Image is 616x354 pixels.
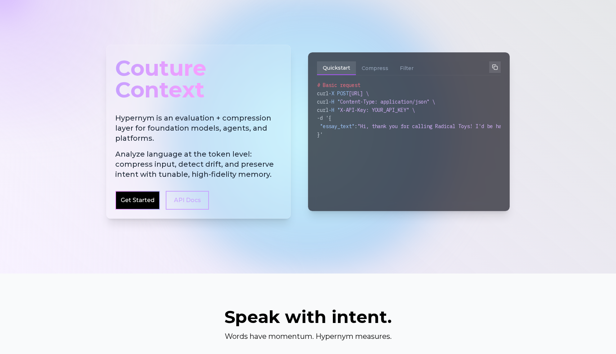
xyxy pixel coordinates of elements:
span: X-API-Key: YOUR_API_KEY" \ [340,107,415,113]
h2: Speak with intent. [106,308,510,325]
span: -H " [329,107,340,113]
button: Copy to clipboard [489,61,501,73]
span: : [354,123,357,130]
span: curl [317,99,329,105]
button: Compress [356,61,394,75]
span: Content-Type: application/json" \ [340,99,435,105]
span: # Basic request [317,82,360,88]
span: curl [317,107,329,113]
span: "essay_text" [320,123,354,130]
button: Quickstart [317,61,356,75]
a: Get Started [121,196,155,205]
span: Analyze language at the token level: compress input, detect drift, and preserve intent with tunab... [115,149,282,179]
h2: Hypernym is an evaluation + compression layer for foundation models, agents, and platforms. [115,113,282,179]
span: }' [317,131,323,138]
a: API Docs [166,191,209,210]
div: Couture Context [115,54,282,104]
span: curl [317,90,329,97]
span: -H " [329,99,340,105]
span: -d '{ [317,115,331,121]
p: Words have momentum. Hypernym measures. [170,331,446,341]
span: -X POST [329,90,349,97]
span: [URL] \ [349,90,369,97]
button: Filter [394,61,419,75]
